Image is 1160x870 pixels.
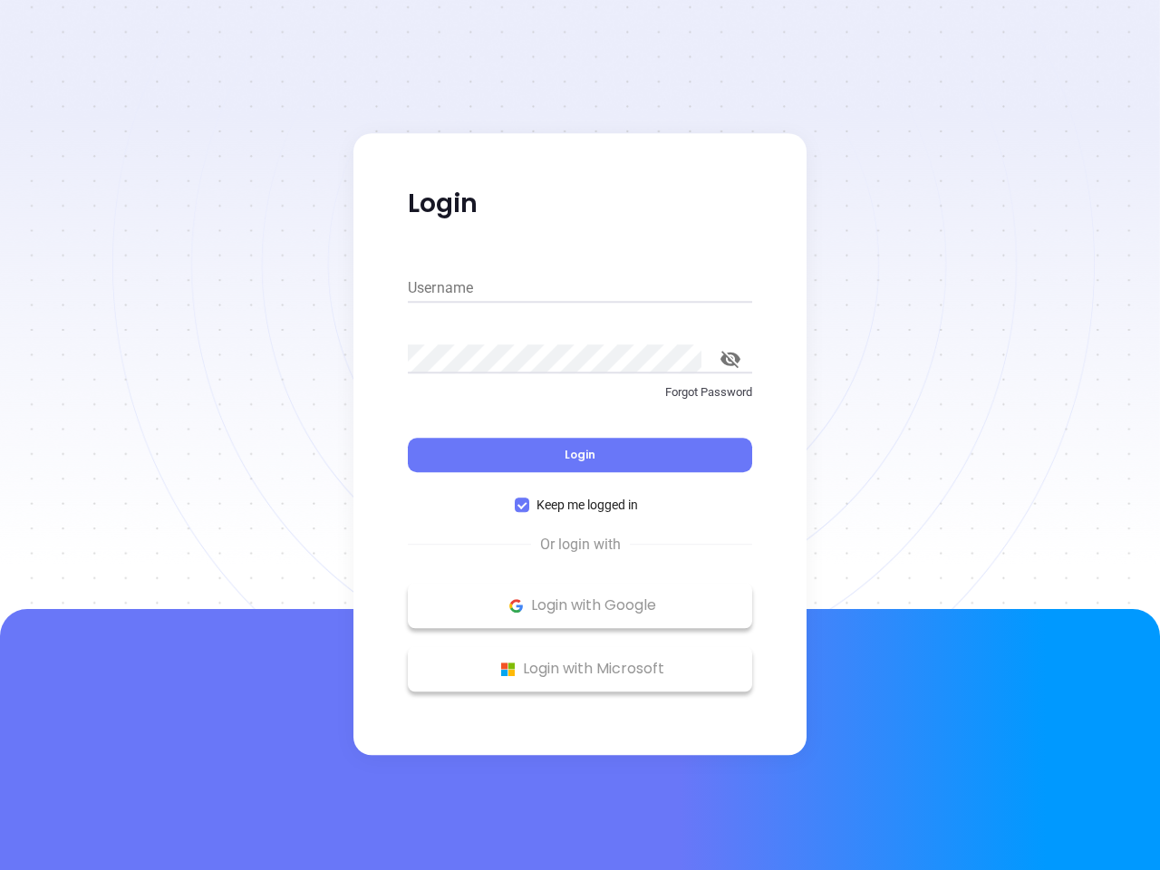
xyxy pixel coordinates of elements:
p: Login with Microsoft [417,655,743,682]
span: Login [565,447,595,462]
button: Microsoft Logo Login with Microsoft [408,646,752,691]
button: Google Logo Login with Google [408,583,752,628]
button: toggle password visibility [709,337,752,381]
span: Keep me logged in [529,495,645,515]
img: Google Logo [505,594,527,617]
p: Forgot Password [408,383,752,401]
span: Or login with [531,534,630,556]
p: Login with Google [417,592,743,619]
img: Microsoft Logo [497,658,519,681]
p: Login [408,188,752,220]
a: Forgot Password [408,383,752,416]
button: Login [408,438,752,472]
